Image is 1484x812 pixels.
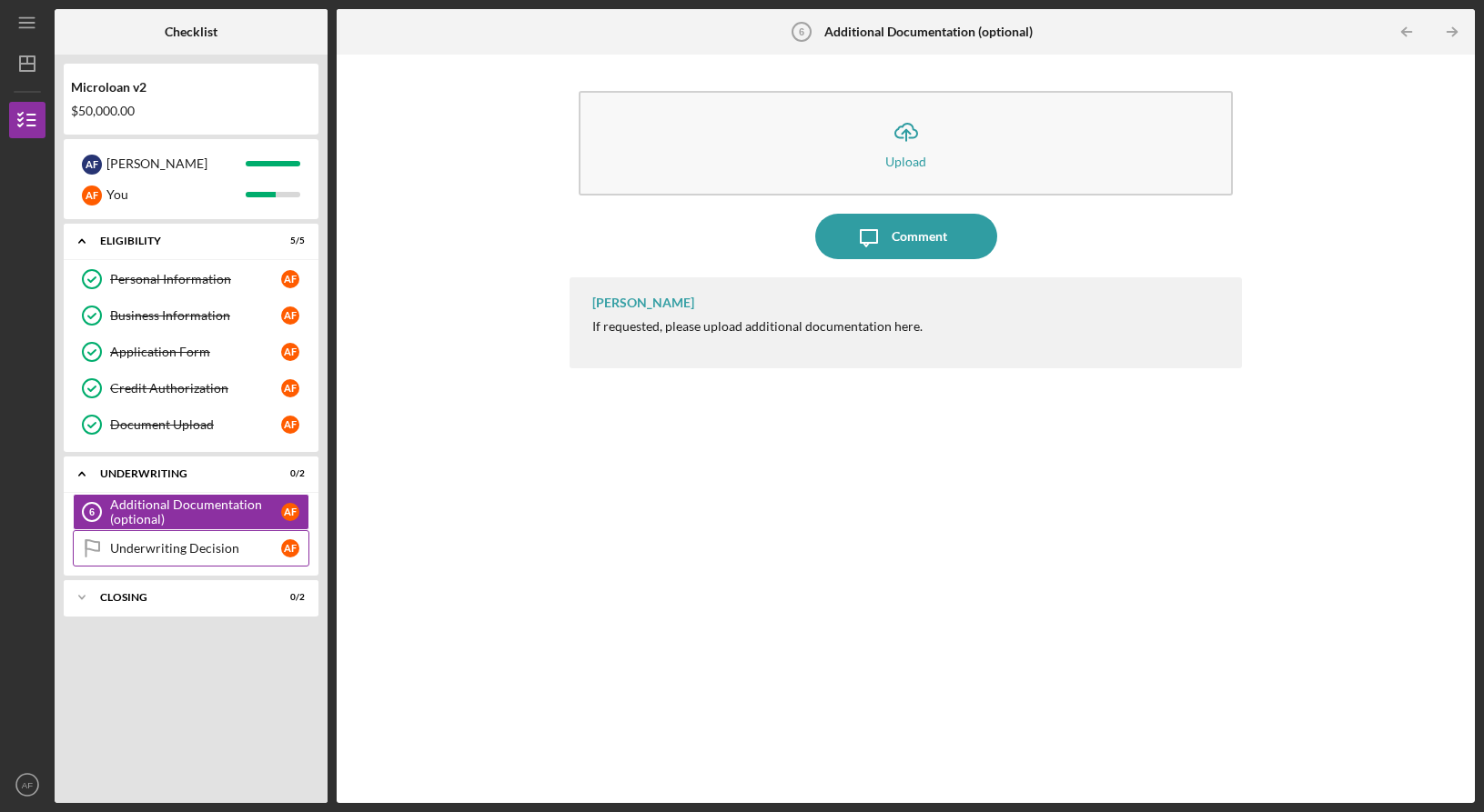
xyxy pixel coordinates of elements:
[824,25,1033,39] b: Additional Documentation (optional)
[281,270,299,288] div: A F
[82,185,102,206] div: A F
[73,494,309,530] a: 6Additional Documentation (optional)AF
[272,468,305,479] div: 0 / 2
[110,497,281,526] div: Additional Documentation (optional)
[110,345,281,359] div: Application Form
[281,379,299,397] div: A F
[73,297,309,334] a: Business InformationAF
[272,236,305,246] div: 5 / 5
[110,417,281,432] div: Document Upload
[281,503,299,521] div: A F
[799,26,804,37] tspan: 6
[22,780,33,790] text: AF
[73,261,309,297] a: Personal InformationAF
[73,530,309,566] a: Underwriting DecisionAF
[100,236,259,246] div: Eligibility
[592,319,923,334] div: If requested, please upload additional documentation here.
[71,80,311,95] div: Microloan v2
[89,506,95,517] tspan: 6
[281,343,299,361] div: A F
[815,214,997,259] button: Comment
[9,767,45,803] button: AF
[100,592,259,603] div: Closing
[106,179,246,210] div: You
[73,406,309,443] a: Document UploadAF
[71,104,311,118] div: $50,000.00
[110,272,281,286] div: Personal Information
[592,296,694,310] div: [PERSON_NAME]
[110,308,281,323] div: Business Information
[892,214,947,259] div: Comment
[100,468,259,479] div: Underwriting
[82,155,102,175] div: A F
[73,334,309,370] a: Application FormAF
[281,539,299,557] div: A F
[106,148,246,179] div: [PERSON_NAME]
[579,91,1233,195] button: Upload
[110,381,281,396] div: Credit Authorization
[281,306,299,325] div: A F
[73,370,309,406] a: Credit AuthorizationAF
[281,416,299,434] div: A F
[885,155,926,168] div: Upload
[165,25,217,39] b: Checklist
[110,541,281,556] div: Underwriting Decision
[272,592,305,603] div: 0 / 2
